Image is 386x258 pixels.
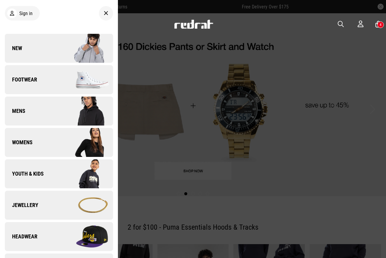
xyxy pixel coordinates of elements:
img: Company [59,190,113,220]
a: 4 [375,21,381,27]
img: Company [59,221,113,252]
span: Youth & Kids [5,170,44,177]
button: Open LiveChat chat widget [5,2,23,21]
img: Company [59,127,113,158]
span: Womens [5,139,33,146]
a: Womens Company [5,128,113,157]
img: Company [59,33,113,63]
a: Jewellery Company [5,191,113,220]
span: Headwear [5,233,37,240]
span: New [5,45,22,52]
a: Footwear Company [5,65,113,94]
span: Mens [5,107,25,115]
span: Sign in [19,11,33,16]
img: Company [59,65,113,95]
a: Youth & Kids Company [5,159,113,188]
img: Company [59,96,113,126]
img: Company [59,159,113,189]
a: Mens Company [5,97,113,126]
img: Redrat logo [174,20,214,29]
a: New Company [5,34,113,63]
span: Footwear [5,76,37,83]
div: 4 [380,23,381,27]
a: Headwear Company [5,222,113,251]
span: Jewellery [5,202,38,209]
